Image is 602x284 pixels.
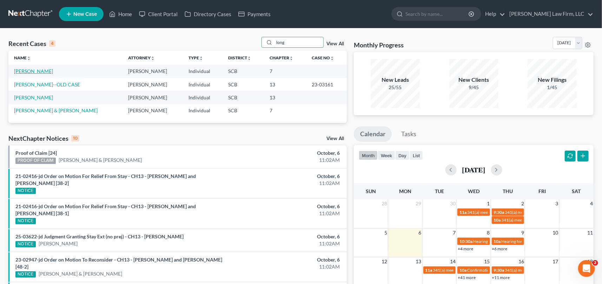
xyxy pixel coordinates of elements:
a: Directory Cases [181,8,235,20]
td: 13 [264,91,306,104]
td: Individual [183,78,223,91]
span: Wed [468,188,479,194]
i: unfold_more [289,56,293,60]
input: Search by name... [405,7,470,20]
div: 11:02AM [236,157,340,164]
span: 3 [555,199,559,208]
a: 25-03622-jd Judgment Granting Stay Ext (no prej) - CH13 - [PERSON_NAME] [15,233,184,239]
span: 16 [518,257,525,266]
span: Sun [366,188,376,194]
div: 25/55 [371,84,420,91]
td: Individual [183,104,223,117]
td: 7 [264,104,306,117]
iframe: Intercom live chat [578,260,595,277]
button: list [410,151,423,160]
div: 11:02AM [236,180,340,187]
div: 10 [71,135,79,141]
span: 10:30a [459,239,472,244]
a: View All [326,136,344,141]
a: Proof of Claim [24] [15,150,57,156]
span: 15 [484,257,491,266]
i: unfold_more [151,56,155,60]
i: unfold_more [199,56,203,60]
i: unfold_more [330,56,334,60]
span: Sat [572,188,581,194]
td: 23-03161 [306,78,347,91]
span: Hearing for La [PERSON_NAME] [502,239,561,244]
a: [PERSON_NAME] & [PERSON_NAME] [39,270,122,277]
span: Hearing for [PERSON_NAME] & [PERSON_NAME] [473,239,565,244]
div: NOTICE [15,188,36,194]
span: 12 [381,257,388,266]
a: Client Portal [135,8,181,20]
div: 9/45 [449,84,498,91]
span: 29 [415,199,422,208]
i: unfold_more [27,56,31,60]
span: 10 [552,229,559,237]
span: 6 [418,229,422,237]
div: NOTICE [15,218,36,224]
td: Individual [183,91,223,104]
a: [PERSON_NAME] & [PERSON_NAME] [14,107,98,113]
a: [PERSON_NAME] Law Firm, LLC [506,8,593,20]
a: +4 more [458,246,473,251]
a: Help [482,8,505,20]
div: 1/45 [528,84,577,91]
i: unfold_more [247,56,251,60]
span: 341(a) meeting for [PERSON_NAME] [505,268,573,273]
div: NOTICE [15,241,36,247]
div: New Clients [449,76,498,84]
span: 10a [494,217,501,223]
div: Recent Cases [8,39,55,48]
h2: [DATE] [462,166,485,173]
div: 11:02AM [236,240,340,247]
span: Confirmation Hearing for [PERSON_NAME] [467,268,548,273]
a: Tasks [395,126,423,142]
span: Fri [538,188,546,194]
td: [PERSON_NAME] [123,78,183,91]
div: PROOF OF CLAIM [15,158,56,164]
div: NOTICE [15,271,36,278]
span: 11 [587,229,594,237]
span: 28 [381,199,388,208]
span: 13 [415,257,422,266]
span: 4 [589,199,594,208]
span: 2 [521,199,525,208]
div: October, 6 [236,150,340,157]
td: SCB [223,91,264,104]
button: day [395,151,410,160]
span: 341(a) meeting for [PERSON_NAME] [505,210,573,215]
a: [PERSON_NAME]--OLD CASE [14,81,80,87]
a: [PERSON_NAME] & [PERSON_NAME] [59,157,142,164]
span: 14 [449,257,456,266]
a: +11 more [492,275,510,280]
span: 10a [459,268,467,273]
div: 4 [49,40,55,47]
td: SCB [223,104,264,117]
span: New Case [73,12,97,17]
div: October, 6 [236,233,340,240]
a: Calendar [354,126,392,142]
span: Thu [503,188,513,194]
span: 2 [593,260,598,266]
div: October, 6 [236,256,340,263]
span: 7 [452,229,456,237]
span: 341(a) meeting for [PERSON_NAME] & [PERSON_NAME] [433,268,538,273]
a: 23-02947-jd Order on Motion To Reconsider - CH13 - [PERSON_NAME] and [PERSON_NAME] [48-2] [15,257,222,270]
h3: Monthly Progress [354,41,404,49]
div: October, 6 [236,203,340,210]
a: Districtunfold_more [228,55,251,60]
td: [PERSON_NAME] [123,104,183,117]
span: 30 [449,199,456,208]
td: SCB [223,78,264,91]
td: 13 [264,78,306,91]
a: [PERSON_NAME] [14,68,53,74]
div: New Filings [528,76,577,84]
button: month [359,151,378,160]
div: 11:02AM [236,263,340,270]
span: 9:30a [494,268,504,273]
button: week [378,151,395,160]
a: Home [106,8,135,20]
td: Individual [183,65,223,78]
a: Attorneyunfold_more [128,55,155,60]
